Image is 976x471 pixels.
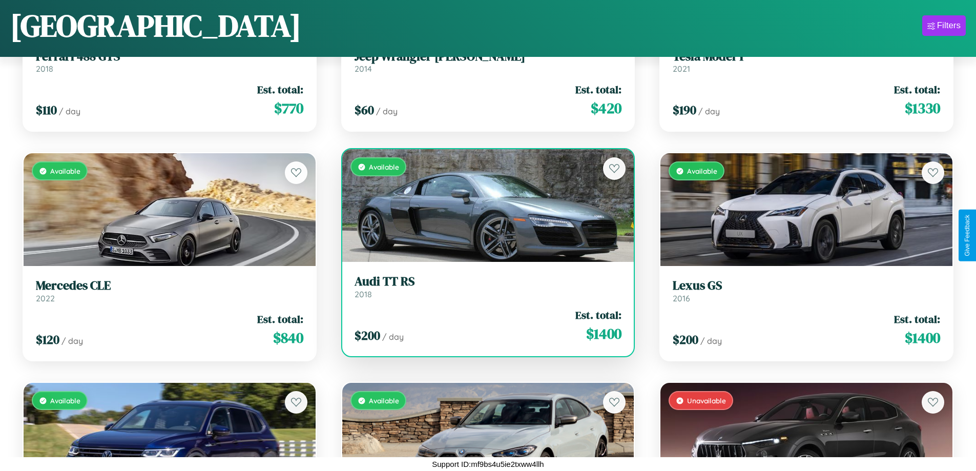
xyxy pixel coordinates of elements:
button: Filters [922,15,966,36]
span: 2018 [355,289,372,299]
span: $ 1400 [905,327,940,348]
span: Est. total: [575,82,621,97]
span: $ 110 [36,101,57,118]
a: Lexus GS2016 [673,278,940,303]
div: Filters [937,21,961,31]
span: Available [369,162,399,171]
h1: [GEOGRAPHIC_DATA] [10,5,301,47]
span: / day [700,336,722,346]
a: Ferrari 488 GTS2018 [36,49,303,74]
span: $ 420 [591,98,621,118]
h3: Lexus GS [673,278,940,293]
span: $ 1330 [905,98,940,118]
a: Mercedes CLE2022 [36,278,303,303]
span: Est. total: [894,82,940,97]
span: Available [687,167,717,175]
span: Available [369,396,399,405]
a: Tesla Model Y2021 [673,49,940,74]
span: / day [698,106,720,116]
span: Available [50,167,80,175]
span: $ 840 [273,327,303,348]
span: Est. total: [894,312,940,326]
p: Support ID: mf9bs4u5ie2txww4llh [432,457,544,471]
h3: Audi TT RS [355,274,622,289]
span: $ 770 [274,98,303,118]
span: $ 1400 [586,323,621,344]
span: 2021 [673,64,690,74]
a: Audi TT RS2018 [355,274,622,299]
span: Available [50,396,80,405]
span: / day [376,106,398,116]
span: $ 120 [36,331,59,348]
span: $ 200 [355,327,380,344]
span: $ 200 [673,331,698,348]
span: 2016 [673,293,690,303]
h3: Mercedes CLE [36,278,303,293]
span: $ 190 [673,101,696,118]
span: $ 60 [355,101,374,118]
span: Est. total: [257,82,303,97]
h3: Jeep Wrangler [PERSON_NAME] [355,49,622,64]
span: 2018 [36,64,53,74]
span: Est. total: [575,308,621,322]
span: Est. total: [257,312,303,326]
div: Give Feedback [964,215,971,256]
span: 2022 [36,293,55,303]
span: 2014 [355,64,372,74]
span: / day [61,336,83,346]
span: Unavailable [687,396,726,405]
a: Jeep Wrangler [PERSON_NAME]2014 [355,49,622,74]
span: / day [59,106,80,116]
span: / day [382,332,404,342]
